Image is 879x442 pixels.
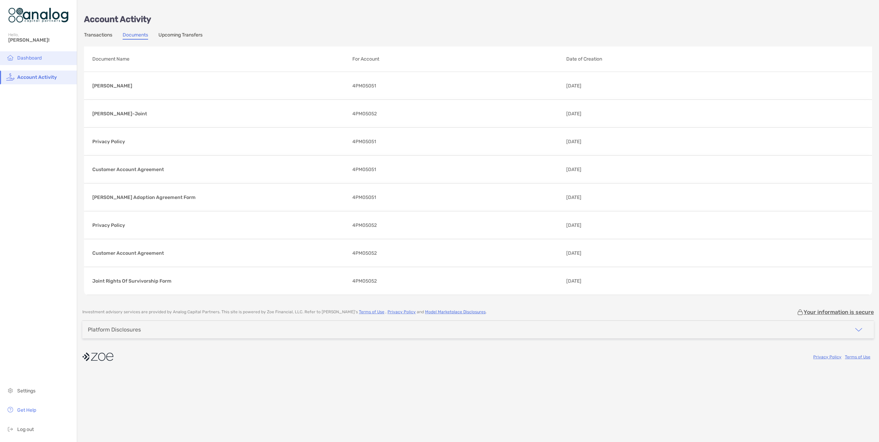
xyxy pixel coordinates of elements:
p: [DATE] [566,277,682,285]
a: Privacy Policy [813,355,841,359]
p: Document Name [92,55,347,63]
img: activity icon [6,73,14,81]
a: Privacy Policy [387,309,416,314]
span: 4PM05052 [352,109,377,118]
a: Documents [123,32,148,40]
p: [PERSON_NAME] Adoption Agreement Form [92,193,347,202]
p: Date of Creation [566,55,798,63]
p: [PERSON_NAME] [92,82,347,90]
p: [DATE] [566,221,682,230]
p: [DATE] [566,193,682,202]
img: household icon [6,53,14,62]
p: [DATE] [566,109,682,118]
span: Log out [17,427,34,432]
p: Investment advisory services are provided by Analog Capital Partners . This site is powered by Zo... [82,309,487,315]
p: Customer Account Agreement [92,165,347,174]
img: company logo [82,349,113,365]
p: For Account [352,55,561,63]
p: [PERSON_NAME]-Joint [92,109,347,118]
span: Dashboard [17,55,42,61]
p: Privacy Policy [92,137,347,146]
p: [DATE] [566,137,682,146]
img: logout icon [6,425,14,433]
a: Terms of Use [359,309,384,314]
span: 4PM05052 [352,249,377,257]
a: Model Marketplace Disclosures [425,309,486,314]
p: [DATE] [566,249,682,257]
span: 4PM05051 [352,82,376,90]
a: Terms of Use [845,355,870,359]
a: Upcoming Transfers [158,32,203,40]
p: [DATE] [566,165,682,174]
span: 4PM05051 [352,165,376,174]
p: Privacy Policy [92,221,347,230]
p: Your information is secure [804,309,874,315]
span: Get Help [17,407,36,413]
img: icon arrow [855,326,863,334]
span: 4PM05051 [352,137,376,146]
span: 4PM05051 [352,193,376,202]
img: get-help icon [6,406,14,414]
span: [PERSON_NAME]! [8,37,73,43]
p: Account Activity [84,15,872,24]
span: Settings [17,388,35,394]
p: Joint Rights Of Survivorship Form [92,277,347,285]
span: 4PM05052 [352,277,377,285]
a: Transactions [84,32,112,40]
span: 4PM05052 [352,221,377,230]
div: Platform Disclosures [88,326,141,333]
p: [DATE] [566,82,682,90]
p: Customer Account Agreement [92,249,347,257]
img: Zoe Logo [8,3,69,28]
span: Account Activity [17,74,57,80]
img: settings icon [6,386,14,394]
